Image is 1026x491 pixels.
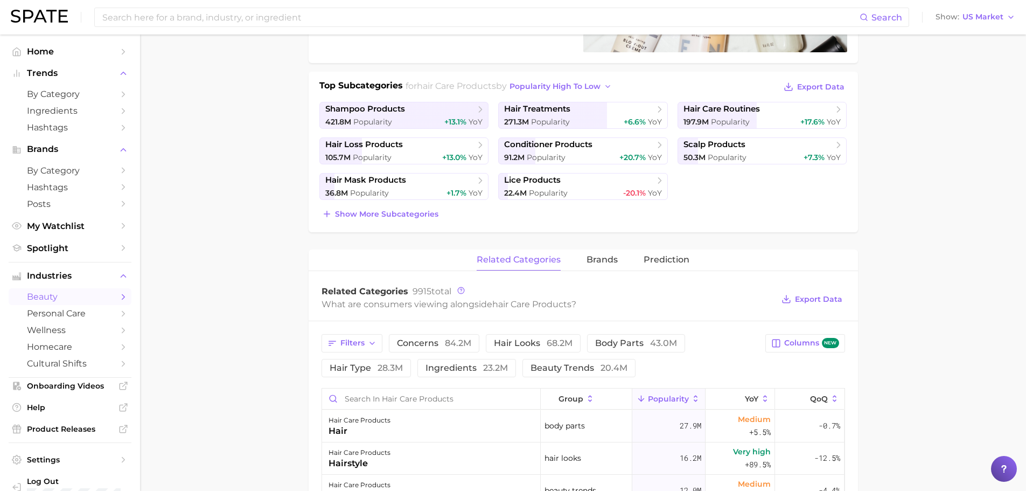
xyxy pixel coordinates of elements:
span: Filters [340,338,365,348]
span: Export Data [795,295,842,304]
a: hair mask products36.8m Popularity+1.7% YoY [319,173,489,200]
span: hair loss products [325,140,403,150]
span: +17.6% [800,117,825,127]
div: hairstyle [329,457,390,470]
button: ShowUS Market [933,10,1018,24]
span: hair care products [492,299,571,309]
span: Home [27,46,113,57]
a: Home [9,43,131,60]
span: YoY [827,153,841,162]
h1: Top Subcategories [319,79,403,95]
div: hair care products [329,414,390,427]
a: by Category [9,162,131,179]
span: by Category [27,165,113,176]
a: hair care routines197.9m Popularity+17.6% YoY [678,102,847,129]
span: YoY [745,395,758,403]
a: Hashtags [9,119,131,136]
input: Search in hair care products [322,389,540,409]
a: Settings [9,452,131,468]
span: Popularity [648,395,689,403]
span: hair looks [545,452,581,465]
span: group [559,395,583,403]
button: Filters [322,334,382,352]
span: hair looks [494,339,573,348]
span: 271.3m [504,117,529,127]
span: personal care [27,308,113,319]
button: Export Data [781,79,847,94]
span: Popularity [353,153,392,162]
a: Ingredients [9,102,131,119]
a: Help [9,399,131,416]
span: Onboarding Videos [27,381,113,391]
span: total [413,286,451,296]
a: conditioner products91.2m Popularity+20.7% YoY [498,137,668,164]
span: Popularity [711,117,750,127]
button: QoQ [775,389,844,410]
button: Brands [9,141,131,157]
span: 27.9m [680,419,701,432]
button: Trends [9,65,131,81]
span: homecare [27,342,113,352]
span: YoY [469,117,483,127]
span: Settings [27,455,113,465]
span: conditioner products [504,140,592,150]
span: Ingredients [27,106,113,116]
span: Columns [784,338,839,348]
span: -12.5% [814,452,840,465]
span: Popularity [350,188,389,198]
span: +13.0% [442,153,466,162]
span: hair care routines [683,104,760,114]
button: popularity high to low [507,79,615,94]
button: Industries [9,268,131,284]
span: +6.6% [624,117,646,127]
span: YoY [648,153,662,162]
a: Product Releases [9,421,131,437]
span: ingredients [425,364,508,372]
span: beauty [27,292,113,302]
span: 36.8m [325,188,348,198]
button: YoY [706,389,775,410]
span: Export Data [797,82,844,92]
span: QoQ [810,395,828,403]
span: +1.7% [446,188,466,198]
a: Spotlight [9,240,131,257]
span: 28.3m [378,363,403,373]
span: hair type [330,364,403,372]
a: Posts [9,196,131,212]
span: concerns [397,339,471,348]
span: Hashtags [27,122,113,133]
a: scalp products50.3m Popularity+7.3% YoY [678,137,847,164]
span: 50.3m [683,153,706,162]
span: for by [406,81,615,91]
a: hair loss products105.7m Popularity+13.0% YoY [319,137,489,164]
img: SPATE [11,10,68,23]
span: Show more subcategories [335,210,438,219]
span: 105.7m [325,153,351,162]
span: Related Categories [322,286,408,296]
span: Popularity [531,117,570,127]
button: Columnsnew [765,334,844,352]
span: Popularity [527,153,566,162]
span: YoY [469,188,483,198]
button: hair care productshairbody parts27.9mMedium+5.5%-0.7% [322,410,844,442]
span: 23.2m [483,363,508,373]
span: YoY [648,117,662,127]
span: hair mask products [325,175,406,185]
span: 20.4m [601,363,627,373]
span: 91.2m [504,153,525,162]
span: -20.1% [623,188,646,198]
div: hair [329,425,390,438]
span: -0.7% [819,419,840,432]
span: 43.0m [650,338,677,348]
button: hair care productshairstylehair looks16.2mVery high+89.5%-12.5% [322,442,844,475]
span: Spotlight [27,243,113,253]
span: Brands [27,144,113,154]
span: Popularity [529,188,568,198]
span: Industries [27,271,113,281]
span: 197.9m [683,117,709,127]
span: hair care products [417,81,496,91]
span: +89.5% [745,458,771,471]
span: Help [27,403,113,412]
span: 9915 [413,286,431,296]
span: +7.3% [804,153,825,162]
